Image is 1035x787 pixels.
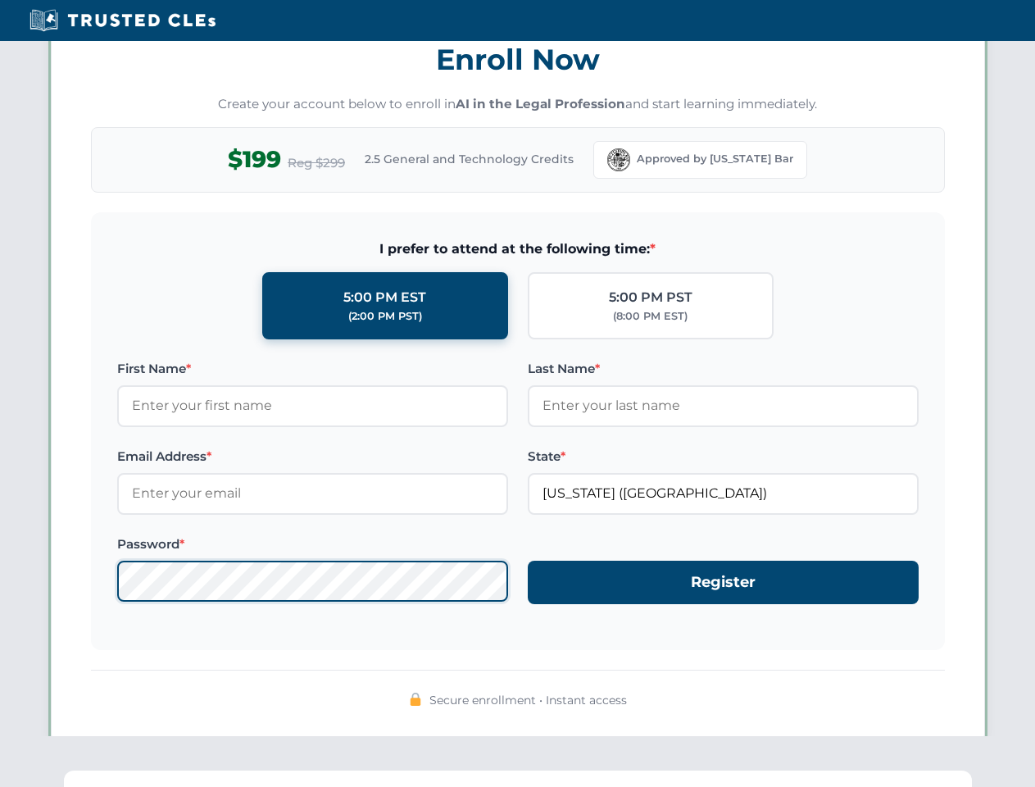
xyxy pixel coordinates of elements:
[117,447,508,466] label: Email Address
[343,287,426,308] div: 5:00 PM EST
[91,95,945,114] p: Create your account below to enroll in and start learning immediately.
[456,96,625,111] strong: AI in the Legal Profession
[117,535,508,554] label: Password
[117,385,508,426] input: Enter your first name
[528,561,919,604] button: Register
[528,359,919,379] label: Last Name
[609,287,692,308] div: 5:00 PM PST
[25,8,220,33] img: Trusted CLEs
[409,693,422,706] img: 🔒
[91,34,945,85] h3: Enroll Now
[117,239,919,260] span: I prefer to attend at the following time:
[607,148,630,171] img: Florida Bar
[117,359,508,379] label: First Name
[288,153,345,173] span: Reg $299
[348,308,422,325] div: (2:00 PM PST)
[117,473,508,514] input: Enter your email
[365,150,574,168] span: 2.5 General and Technology Credits
[228,141,281,178] span: $199
[528,447,919,466] label: State
[429,691,627,709] span: Secure enrollment • Instant access
[613,308,688,325] div: (8:00 PM EST)
[528,473,919,514] input: Florida (FL)
[528,385,919,426] input: Enter your last name
[637,151,793,167] span: Approved by [US_STATE] Bar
